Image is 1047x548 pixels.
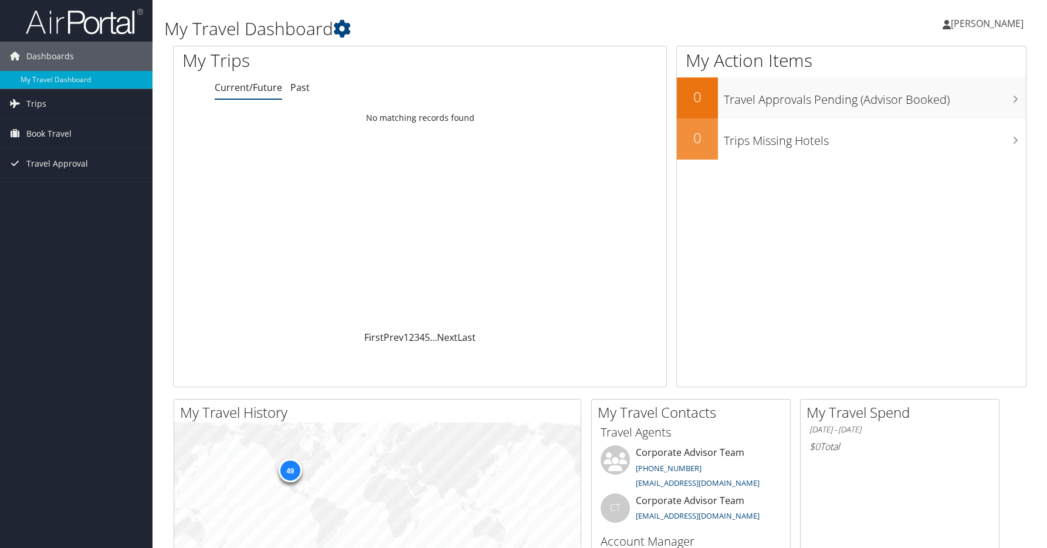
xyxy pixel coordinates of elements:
[437,331,458,344] a: Next
[807,402,999,422] h2: My Travel Spend
[425,331,430,344] a: 5
[951,17,1024,30] span: [PERSON_NAME]
[26,119,72,148] span: Book Travel
[724,127,1026,149] h3: Trips Missing Hotels
[164,16,745,41] h1: My Travel Dashboard
[215,81,282,94] a: Current/Future
[404,331,409,344] a: 1
[595,445,787,493] li: Corporate Advisor Team
[26,149,88,178] span: Travel Approval
[458,331,476,344] a: Last
[809,440,990,453] h6: Total
[598,402,790,422] h2: My Travel Contacts
[278,459,301,482] div: 49
[943,6,1035,41] a: [PERSON_NAME]
[677,77,1026,119] a: 0Travel Approvals Pending (Advisor Booked)
[364,331,384,344] a: First
[26,89,46,119] span: Trips
[419,331,425,344] a: 4
[809,440,820,453] span: $0
[26,8,143,35] img: airportal-logo.png
[384,331,404,344] a: Prev
[26,42,74,71] span: Dashboards
[636,478,760,488] a: [EMAIL_ADDRESS][DOMAIN_NAME]
[601,424,781,441] h3: Travel Agents
[636,463,702,473] a: [PHONE_NUMBER]
[601,493,630,523] div: CT
[809,424,990,435] h6: [DATE] - [DATE]
[724,86,1026,108] h3: Travel Approvals Pending (Advisor Booked)
[677,119,1026,160] a: 0Trips Missing Hotels
[290,81,310,94] a: Past
[636,510,760,521] a: [EMAIL_ADDRESS][DOMAIN_NAME]
[595,493,787,532] li: Corporate Advisor Team
[409,331,414,344] a: 2
[430,331,437,344] span: …
[677,128,718,148] h2: 0
[180,402,581,422] h2: My Travel History
[677,87,718,107] h2: 0
[414,331,419,344] a: 3
[677,48,1026,73] h1: My Action Items
[182,48,452,73] h1: My Trips
[174,107,666,128] td: No matching records found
